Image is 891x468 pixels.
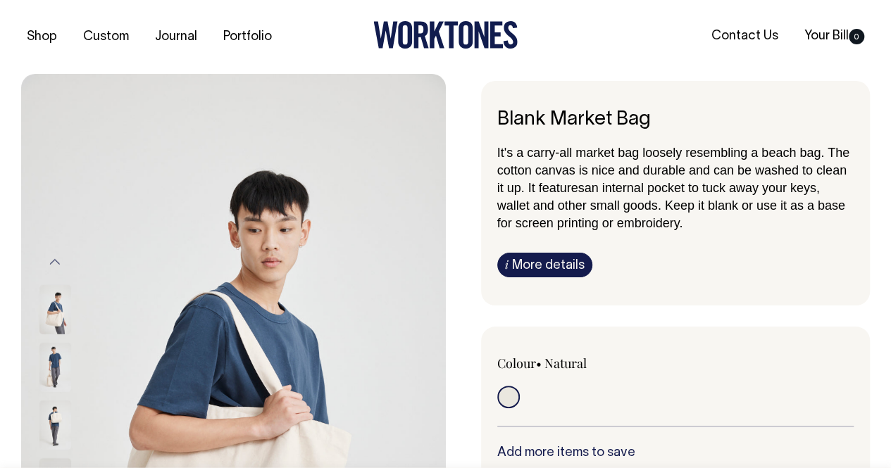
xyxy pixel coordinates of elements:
[218,25,278,49] a: Portfolio
[532,181,585,195] span: t features
[849,29,864,44] span: 0
[21,25,63,49] a: Shop
[799,25,870,48] a: Your Bill0
[77,25,135,49] a: Custom
[39,342,71,391] img: natural
[544,355,587,372] label: Natural
[706,25,784,48] a: Contact Us
[497,181,845,230] span: an internal pocket to tuck away your keys, wallet and other small goods. Keep it blank or use it ...
[497,253,592,277] a: iMore details
[149,25,203,49] a: Journal
[497,146,849,195] span: It's a carry-all market bag loosely resembling a beach bag. The cotton canvas is nice and durable...
[44,246,66,278] button: Previous
[536,355,542,372] span: •
[497,355,640,372] div: Colour
[497,446,854,460] h6: Add more items to save
[39,284,71,334] img: natural
[39,400,71,449] img: natural
[505,257,509,272] span: i
[497,109,854,131] h6: Blank Market Bag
